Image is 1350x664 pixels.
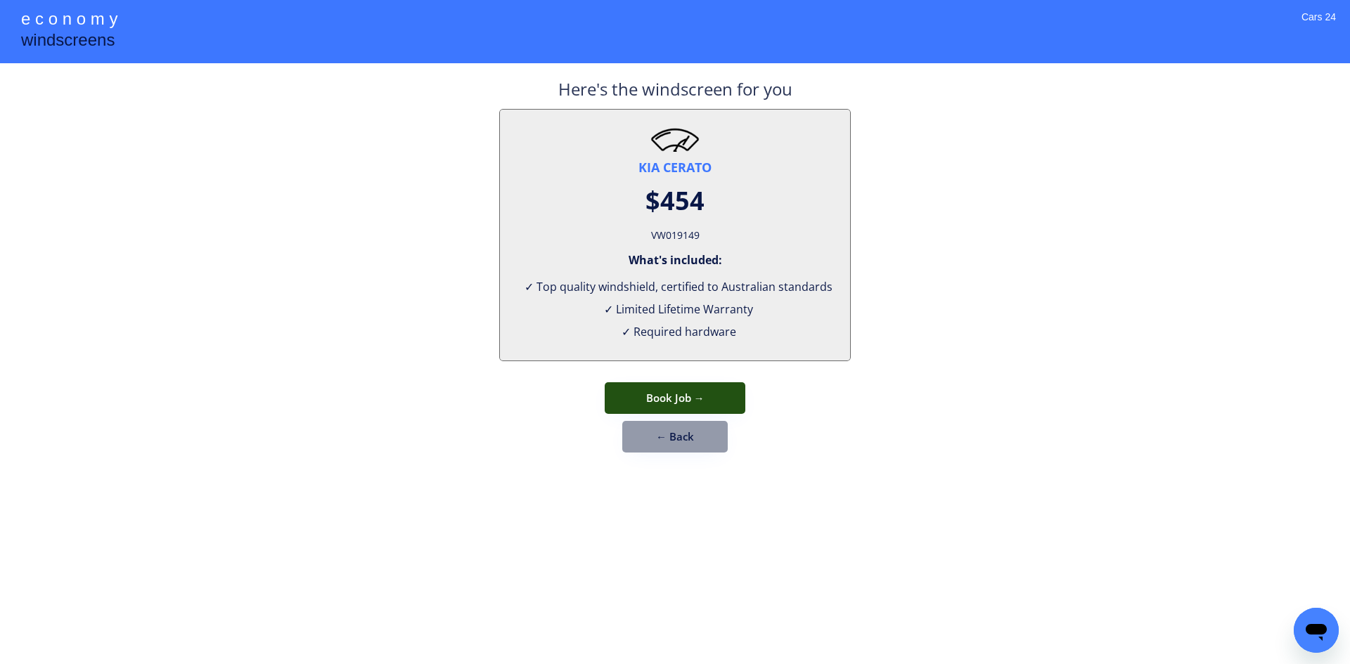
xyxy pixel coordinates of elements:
div: Here's the windscreen for you [558,77,792,109]
div: windscreens [21,28,115,56]
div: What's included: [629,252,722,268]
div: e c o n o m y [21,7,117,34]
iframe: Button to launch messaging window [1294,608,1339,653]
button: ← Back [622,421,728,453]
div: KIA CERATO [638,159,712,176]
img: windscreen2.png [650,127,700,152]
div: Cars 24 [1301,11,1336,42]
div: ✓ Top quality windshield, certified to Australian standards ✓ Limited Lifetime Warranty ✓ Require... [517,275,832,343]
button: Book Job → [605,382,745,414]
div: VW019149 [651,226,700,245]
div: $454 [645,183,705,219]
